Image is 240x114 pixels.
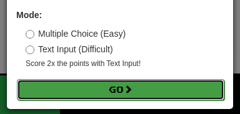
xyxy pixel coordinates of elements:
strong: Mode: [16,10,42,20]
input: Text Input (Difficult) [26,45,34,54]
small: Score 2x the points with Text Input ! [26,59,224,69]
label: Text Input (Difficult) [26,43,113,55]
button: Go [17,79,224,100]
label: Multiple Choice (Easy) [26,27,126,40]
input: Multiple Choice (Easy) [26,30,34,39]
